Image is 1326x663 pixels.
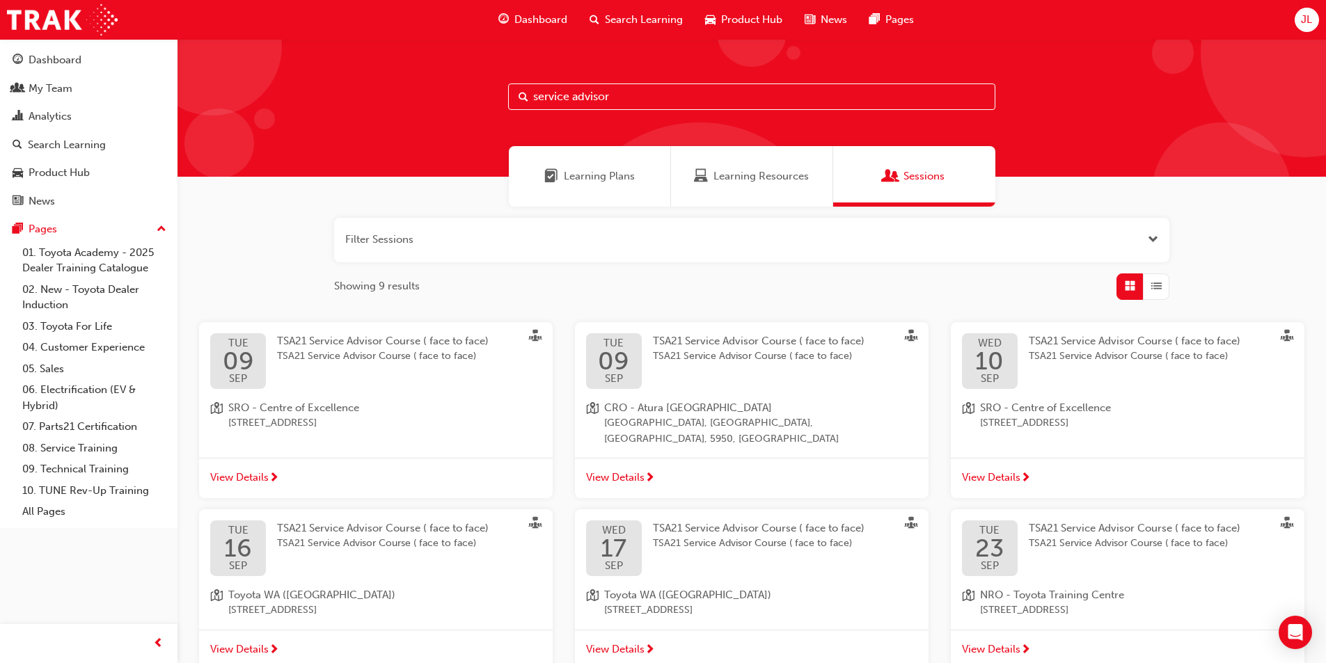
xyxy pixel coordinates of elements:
[601,525,626,536] span: WED
[980,400,1111,416] span: SRO - Centre of Excellence
[671,146,833,207] a: Learning ResourcesLearning Resources
[519,89,528,105] span: Search
[601,561,626,571] span: SEP
[604,602,771,618] span: [STREET_ADDRESS]
[17,242,172,279] a: 01. Toyota Academy - 2025 Dealer Training Catalogue
[6,76,172,102] a: My Team
[605,12,683,28] span: Search Learning
[223,349,254,374] span: 09
[586,641,645,657] span: View Details
[544,168,558,184] span: Learning Plans
[1020,472,1031,485] span: next-icon
[598,349,629,374] span: 09
[28,137,106,153] div: Search Learning
[1029,522,1240,534] span: TSA21 Service Advisor Course ( face to face)
[601,536,626,561] span: 17
[269,644,279,657] span: next-icon
[157,221,166,239] span: up-icon
[975,338,1004,349] span: WED
[210,587,223,618] span: location-icon
[6,47,172,73] a: Dashboard
[487,6,578,34] a: guage-iconDashboard
[1020,644,1031,657] span: next-icon
[228,602,395,618] span: [STREET_ADDRESS]
[586,400,599,447] span: location-icon
[653,335,865,347] span: TSA21 Service Advisor Course ( face to face)
[13,139,22,152] span: search-icon
[6,45,172,216] button: DashboardMy TeamAnalyticsSearch LearningProduct HubNews
[833,146,995,207] a: SessionsSessions
[228,400,359,416] span: SRO - Centre of Excellence
[858,6,925,34] a: pages-iconPages
[277,522,489,534] span: TSA21 Service Advisor Course ( face to face)
[6,104,172,129] a: Analytics
[1151,278,1162,294] span: List
[13,54,23,67] span: guage-icon
[6,216,172,242] button: Pages
[199,458,553,498] a: View Details
[903,168,945,184] span: Sessions
[1029,349,1240,365] span: TSA21 Service Advisor Course ( face to face)
[604,587,771,603] span: Toyota WA ([GEOGRAPHIC_DATA])
[578,6,694,34] a: search-iconSearch Learning
[962,400,1293,431] a: location-iconSRO - Centre of Excellence[STREET_ADDRESS]
[210,641,269,657] span: View Details
[951,458,1304,498] a: View Details
[29,81,72,97] div: My Team
[1281,330,1293,345] span: sessionType_FACE_TO_FACE-icon
[713,168,809,184] span: Learning Resources
[980,602,1124,618] span: [STREET_ADDRESS]
[645,644,655,657] span: next-icon
[498,11,509,29] span: guage-icon
[6,160,172,186] a: Product Hub
[6,189,172,214] a: News
[869,11,880,29] span: pages-icon
[277,349,489,365] span: TSA21 Service Advisor Course ( face to face)
[210,520,542,576] a: TUE16SEPTSA21 Service Advisor Course ( face to face)TSA21 Service Advisor Course ( face to face)
[975,349,1004,374] span: 10
[17,279,172,316] a: 02. New - Toyota Dealer Induction
[1125,278,1135,294] span: Grid
[269,472,279,485] span: next-icon
[694,168,708,184] span: Learning Resources
[7,4,118,35] img: Trak
[905,330,917,345] span: sessionType_FACE_TO_FACE-icon
[962,470,1020,486] span: View Details
[805,11,815,29] span: news-icon
[721,12,782,28] span: Product Hub
[529,517,542,532] span: sessionType_FACE_TO_FACE-icon
[17,438,172,459] a: 08. Service Training
[210,333,542,389] a: TUE09SEPTSA21 Service Advisor Course ( face to face)TSA21 Service Advisor Course ( face to face)
[29,52,81,68] div: Dashboard
[590,11,599,29] span: search-icon
[598,338,629,349] span: TUE
[228,587,395,603] span: Toyota WA ([GEOGRAPHIC_DATA])
[1148,232,1158,248] span: Open the filter
[586,400,917,447] a: location-iconCRO - Atura [GEOGRAPHIC_DATA][GEOGRAPHIC_DATA], [GEOGRAPHIC_DATA], [GEOGRAPHIC_DATA]...
[13,223,23,236] span: pages-icon
[598,374,629,384] span: SEP
[962,641,1020,657] span: View Details
[975,374,1004,384] span: SEP
[586,587,599,618] span: location-icon
[17,458,172,480] a: 09. Technical Training
[514,12,567,28] span: Dashboard
[210,470,269,486] span: View Details
[962,587,974,618] span: location-icon
[13,83,23,95] span: people-icon
[604,400,917,416] span: CRO - Atura [GEOGRAPHIC_DATA]
[153,635,164,653] span: prev-icon
[586,587,917,618] a: location-iconToyota WA ([GEOGRAPHIC_DATA])[STREET_ADDRESS]
[210,400,223,431] span: location-icon
[29,109,72,125] div: Analytics
[975,561,1004,571] span: SEP
[17,480,172,502] a: 10. TUNE Rev-Up Training
[951,322,1304,498] button: WED10SEPTSA21 Service Advisor Course ( face to face)TSA21 Service Advisor Course ( face to face)l...
[962,587,1293,618] a: location-iconNRO - Toyota Training Centre[STREET_ADDRESS]
[224,536,252,561] span: 16
[586,520,917,576] a: WED17SEPTSA21 Service Advisor Course ( face to face)TSA21 Service Advisor Course ( face to face)
[509,146,671,207] a: Learning PlansLearning Plans
[1281,517,1293,532] span: sessionType_FACE_TO_FACE-icon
